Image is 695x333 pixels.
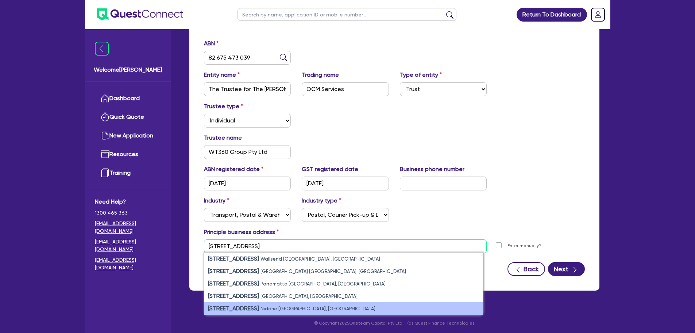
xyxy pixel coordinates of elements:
a: Dashboard [95,89,161,108]
img: training [101,169,109,177]
label: ABN registered date [204,165,263,174]
label: Type of entity [400,71,442,79]
img: abn-lookup icon [280,54,287,61]
span: 1300 465 363 [95,209,161,217]
a: New Application [95,126,161,145]
strong: [STREET_ADDRESS] [208,292,259,299]
a: [EMAIL_ADDRESS][DOMAIN_NAME] [95,220,161,235]
label: Principle business address [204,228,279,236]
label: Enter manually? [507,242,541,249]
img: icon-menu-close [95,42,109,56]
label: Industry type [302,196,341,205]
p: © Copyright 2025 Oneteam Capital Pty Ltd T/as Quest Finance Technologies [184,320,605,326]
span: Welcome [PERSON_NAME] [94,65,162,74]
label: Business phone number [400,165,464,174]
strong: [STREET_ADDRESS] [208,280,259,287]
button: Back [507,262,545,276]
label: Industry [204,196,229,205]
img: quick-quote [101,113,109,121]
label: Trustee name [204,133,242,142]
span: Need Help? [95,197,161,206]
strong: [STREET_ADDRESS] [208,255,259,262]
label: ABN [204,39,219,48]
small: [GEOGRAPHIC_DATA], [GEOGRAPHIC_DATA] [260,294,358,299]
input: Search by name, application ID or mobile number... [238,8,456,21]
strong: [STREET_ADDRESS] [208,305,259,312]
img: quest-connect-logo-blue [97,8,183,20]
a: [EMAIL_ADDRESS][DOMAIN_NAME] [95,256,161,272]
img: resources [101,150,109,159]
a: Dropdown toggle [588,5,607,24]
button: Next [548,262,585,276]
a: Return To Dashboard [517,8,587,22]
label: Trading name [302,71,339,79]
label: GST registered date [302,165,358,174]
a: Quick Quote [95,108,161,126]
a: Resources [95,145,161,164]
small: Niddrie [GEOGRAPHIC_DATA], [GEOGRAPHIC_DATA] [260,306,375,311]
strong: [STREET_ADDRESS] [208,268,259,275]
small: [GEOGRAPHIC_DATA] [GEOGRAPHIC_DATA], [GEOGRAPHIC_DATA] [260,269,406,274]
img: new-application [101,131,109,140]
label: Entity name [204,71,240,79]
input: DD / MM / YYYY [302,177,389,190]
input: DD / MM / YYYY [204,177,291,190]
small: Parramatta [GEOGRAPHIC_DATA], [GEOGRAPHIC_DATA] [260,281,386,287]
small: Wallsend [GEOGRAPHIC_DATA], [GEOGRAPHIC_DATA] [260,256,380,262]
a: [EMAIL_ADDRESS][DOMAIN_NAME] [95,238,161,253]
a: Training [95,164,161,182]
label: Trustee type [204,102,243,111]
